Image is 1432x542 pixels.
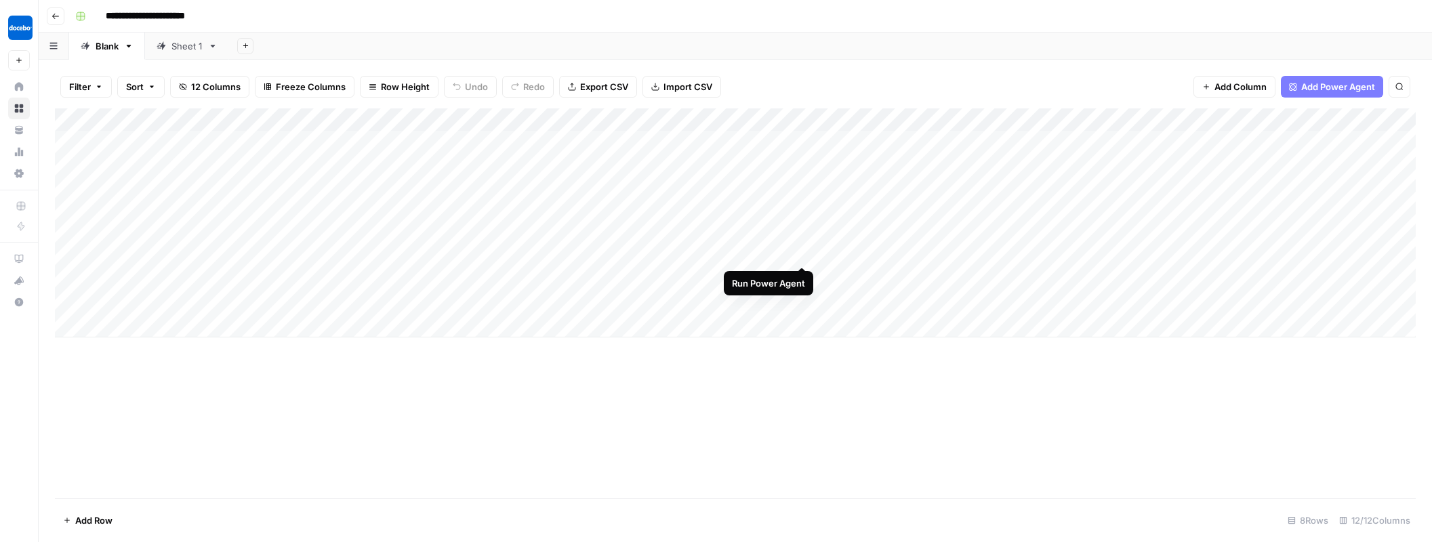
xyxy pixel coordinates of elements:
[8,98,30,119] a: Browse
[642,76,721,98] button: Import CSV
[8,16,33,40] img: Docebo Logo
[255,76,354,98] button: Freeze Columns
[502,76,554,98] button: Redo
[60,76,112,98] button: Filter
[8,141,30,163] a: Usage
[276,80,346,93] span: Freeze Columns
[96,39,119,53] div: Blank
[465,80,488,93] span: Undo
[8,76,30,98] a: Home
[360,76,438,98] button: Row Height
[171,39,203,53] div: Sheet 1
[8,248,30,270] a: AirOps Academy
[191,80,241,93] span: 12 Columns
[145,33,229,60] a: Sheet 1
[444,76,497,98] button: Undo
[8,270,30,291] button: What's new?
[1301,80,1375,93] span: Add Power Agent
[1282,509,1334,531] div: 8 Rows
[732,276,805,290] div: Run Power Agent
[1193,76,1275,98] button: Add Column
[170,76,249,98] button: 12 Columns
[75,514,112,527] span: Add Row
[69,80,91,93] span: Filter
[9,270,29,291] div: What's new?
[1334,509,1416,531] div: 12/12 Columns
[117,76,165,98] button: Sort
[559,76,637,98] button: Export CSV
[8,11,30,45] button: Workspace: Docebo
[8,291,30,313] button: Help + Support
[523,80,545,93] span: Redo
[1214,80,1267,93] span: Add Column
[580,80,628,93] span: Export CSV
[1281,76,1383,98] button: Add Power Agent
[55,509,121,531] button: Add Row
[381,80,430,93] span: Row Height
[8,119,30,141] a: Your Data
[663,80,712,93] span: Import CSV
[8,163,30,184] a: Settings
[69,33,145,60] a: Blank
[126,80,144,93] span: Sort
